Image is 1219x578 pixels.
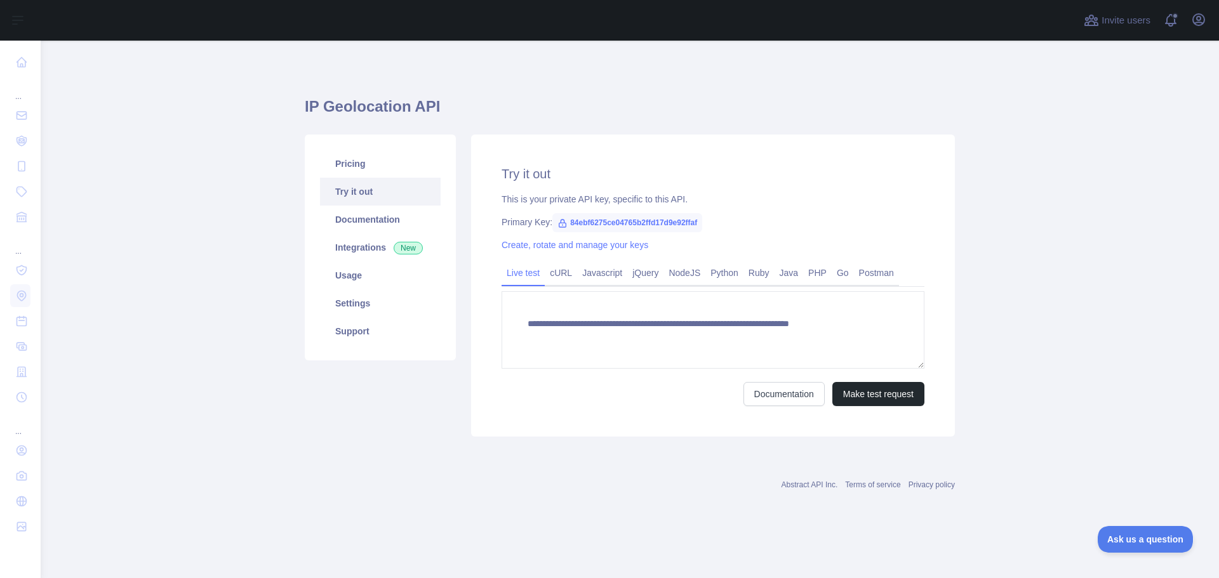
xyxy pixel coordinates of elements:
[832,263,854,283] a: Go
[1081,10,1153,30] button: Invite users
[320,206,441,233] a: Documentation
[10,76,30,102] div: ...
[502,216,924,228] div: Primary Key:
[502,240,648,250] a: Create, rotate and manage your keys
[394,242,423,254] span: New
[320,233,441,261] a: Integrations New
[320,150,441,178] a: Pricing
[663,263,705,283] a: NodeJS
[320,178,441,206] a: Try it out
[782,480,838,489] a: Abstract API Inc.
[627,263,663,283] a: jQuery
[909,480,955,489] a: Privacy policy
[832,382,924,406] button: Make test request
[854,263,899,283] a: Postman
[552,213,702,232] span: 84ebf6275ce04765b2ffd17d9e92ffaf
[320,289,441,317] a: Settings
[845,480,900,489] a: Terms of service
[502,263,545,283] a: Live test
[10,411,30,437] div: ...
[502,165,924,183] h2: Try it out
[1102,13,1150,28] span: Invite users
[1098,526,1194,553] iframe: Toggle Customer Support
[320,317,441,345] a: Support
[545,263,577,283] a: cURL
[502,193,924,206] div: This is your private API key, specific to this API.
[10,231,30,256] div: ...
[775,263,804,283] a: Java
[305,96,955,127] h1: IP Geolocation API
[320,261,441,289] a: Usage
[743,382,825,406] a: Documentation
[803,263,832,283] a: PHP
[577,263,627,283] a: Javascript
[743,263,775,283] a: Ruby
[705,263,743,283] a: Python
